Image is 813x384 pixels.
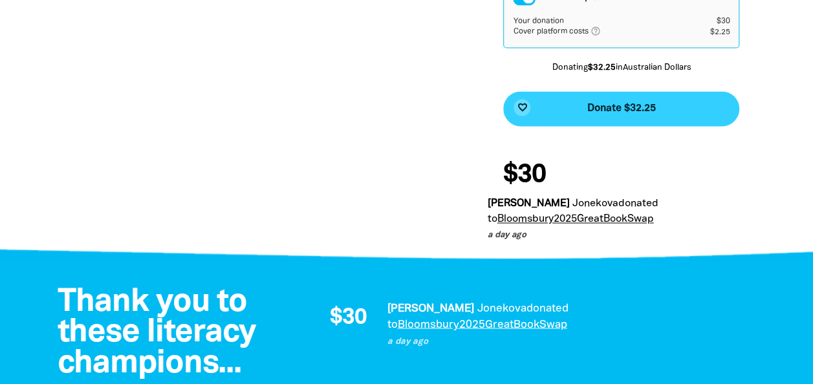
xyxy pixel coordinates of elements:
[397,319,567,329] a: Bloomsbury2025GreatBookSwap
[316,300,743,348] div: Donation stream
[503,91,739,126] button: favorite_borderDonate $32.25
[503,162,546,188] span: $30
[487,229,745,242] p: a day ago
[587,103,656,114] span: Donate $32.25
[590,26,611,36] i: help_outlined
[387,335,743,348] p: a day ago
[497,215,653,224] a: Bloomsbury2025GreatBookSwap
[690,16,730,27] td: $30
[503,62,739,75] p: Donating in Australian Dollars
[487,199,569,208] em: [PERSON_NAME]
[387,303,473,313] em: [PERSON_NAME]
[513,26,689,37] td: Cover platform costs
[572,199,618,208] em: Jonekova
[477,303,526,313] em: Jonekova
[517,102,527,112] i: favorite_border
[58,287,256,378] span: Thank you to these literacy champions...
[690,26,730,37] td: $2.25
[587,64,615,72] b: $32.25
[487,155,755,242] div: Donation stream
[330,306,367,328] span: $30
[513,16,689,27] td: Your donation
[316,300,743,348] div: Paginated content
